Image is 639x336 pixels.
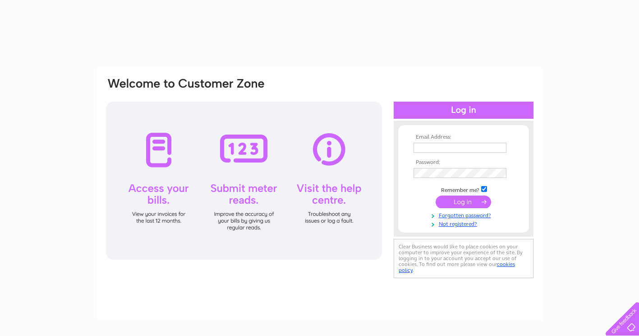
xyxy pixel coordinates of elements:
[414,219,516,228] a: Not registered?
[394,239,533,278] div: Clear Business would like to place cookies on your computer to improve your experience of the sit...
[436,196,491,208] input: Submit
[411,159,516,166] th: Password:
[414,210,516,219] a: Forgotten password?
[411,185,516,194] td: Remember me?
[399,261,515,273] a: cookies policy
[411,134,516,140] th: Email Address:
